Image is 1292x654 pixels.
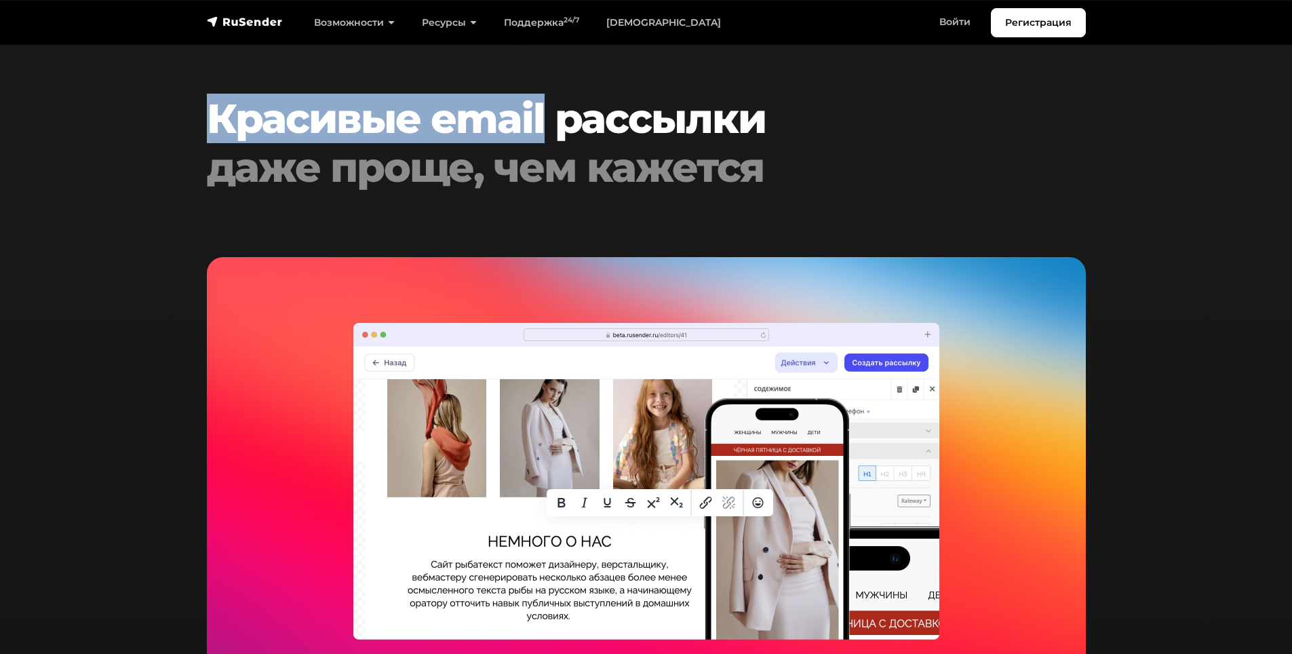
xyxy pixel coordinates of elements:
a: Регистрация [991,8,1086,37]
img: RuSender [207,15,283,28]
a: [DEMOGRAPHIC_DATA] [593,9,735,37]
sup: 24/7 [564,16,579,24]
a: Войти [926,8,984,36]
h2: Красивые email рассылки [207,94,1011,192]
a: Ресурсы [408,9,490,37]
div: даже проще, чем кажется [207,143,1011,192]
a: Поддержка24/7 [490,9,593,37]
a: Возможности [300,9,408,37]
